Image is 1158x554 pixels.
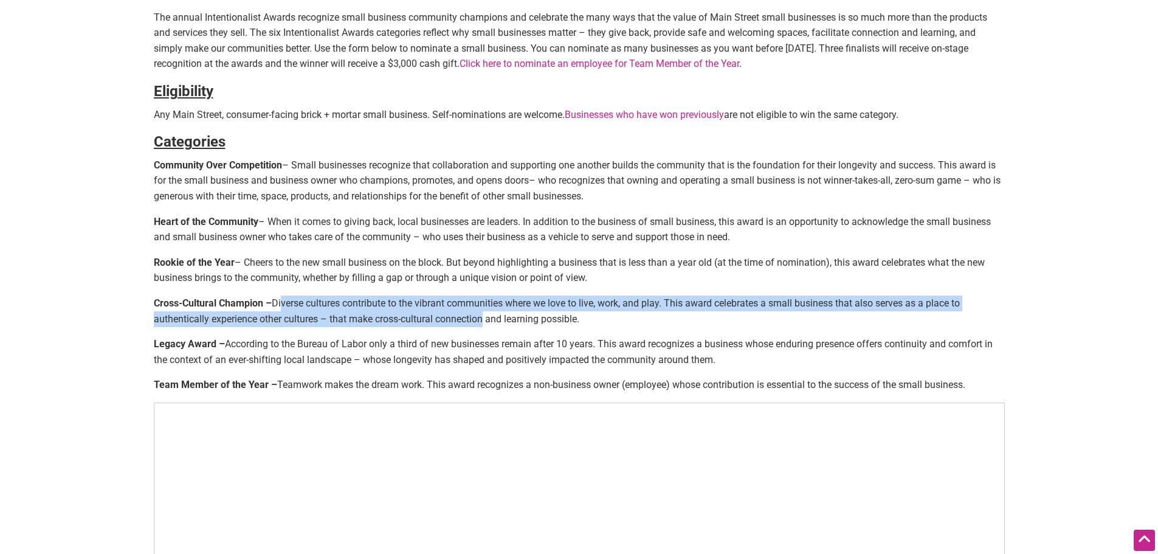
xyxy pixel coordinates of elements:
strong: Cross-Cultural Champion – [154,297,272,309]
strong: Community Over Competition [154,159,282,171]
p: According to the Bureau of Labor only a third of new businesses remain after 10 years. This award... [154,336,1005,367]
strong: Eligibility [154,83,213,100]
strong: Categories [154,133,226,150]
strong: Team Member of the Year – [154,379,965,390]
p: – Small businesses recognize that collaboration and supporting one another builds the community t... [154,158,1005,204]
a: Businesses who have won previously [565,109,724,120]
p: Any Main Street, consumer-facing brick + mortar small business. Self-nominations are welcome. are... [154,107,1005,123]
strong: Rookie of the Year [154,257,235,268]
p: Diverse cultures contribute to the vibrant communities where we love to live, work, and play. Thi... [154,296,1005,327]
p: The annual Intentionalist Awards recognize small business community champions and celebrate the m... [154,10,1005,72]
span: Teamwork makes the dream work. This award recognizes a non-business owner (employee) whose contri... [277,379,965,390]
strong: Legacy Award – [154,338,225,350]
a: Click here to nominate an employee for Team Member of the Year [460,58,739,69]
strong: Heart of the Community [154,216,258,227]
p: – When it comes to giving back, local businesses are leaders. In addition to the business of smal... [154,214,1005,245]
p: – Cheers to the new small business on the block. But beyond highlighting a business that is less ... [154,255,1005,286]
div: Scroll Back to Top [1134,530,1155,551]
